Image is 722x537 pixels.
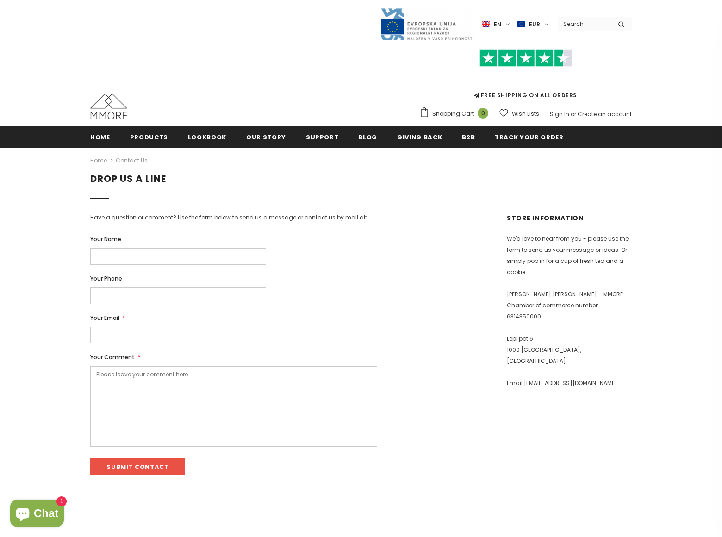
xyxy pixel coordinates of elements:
span: 0 [478,108,488,119]
a: Giving back [397,126,442,147]
span: FREE SHIPPING ON ALL ORDERS [419,53,632,99]
p: We'd love to hear from you - please use the form to send us your message or ideas. Or simply pop ... [507,233,632,278]
a: Home [90,155,107,166]
a: Track your order [495,126,563,147]
a: Shopping Cart 0 [419,107,493,121]
span: Your Phone [90,275,122,282]
a: Sign In [550,110,569,118]
p: Lepi pot 6 1000 [GEOGRAPHIC_DATA], [GEOGRAPHIC_DATA] [507,333,632,367]
img: Javni Razpis [380,7,473,41]
inbox-online-store-chat: Shopify online store chat [7,500,67,530]
a: Create an account [578,110,632,118]
p: Email: [507,378,632,389]
span: Contact us [116,155,148,166]
span: Our Story [246,133,286,142]
iframe: Customer reviews powered by Trustpilot [419,67,632,91]
a: support [306,126,339,147]
input: Submit Contact [90,458,185,475]
div: [PERSON_NAME] [PERSON_NAME] - MMORE [507,213,632,389]
a: Javni Razpis [380,20,473,28]
span: Shopping Cart [432,109,474,119]
span: Products [130,133,168,142]
img: MMORE Cases [90,94,127,119]
p: Chamber of commerce number: 6314350000 [507,300,632,322]
span: Blog [358,133,377,142]
input: Search Site [558,17,611,31]
a: Blog [358,126,377,147]
span: Giving back [397,133,442,142]
a: Products [130,126,168,147]
span: or [571,110,576,118]
div: Have a question or comment? Use the form below to send us a message or contact us by mail at: [90,213,400,222]
img: i-lang-1.png [482,20,490,28]
a: B2B [462,126,475,147]
a: Lookbook [188,126,226,147]
span: en [494,20,501,29]
h4: Store Information [507,213,632,223]
span: support [306,133,339,142]
span: Lookbook [188,133,226,142]
a: Wish Lists [499,106,539,122]
span: Your Name [90,235,121,243]
span: B2B [462,133,475,142]
span: Wish Lists [512,109,539,119]
span: Home [90,133,110,142]
span: Your Email [90,314,119,322]
img: Trust Pilot Stars [479,49,572,67]
h1: DROP US A LINE [90,173,632,185]
span: Track your order [495,133,563,142]
a: Home [90,126,110,147]
a: Our Story [246,126,286,147]
span: Your Comment [90,353,135,361]
a: [EMAIL_ADDRESS][DOMAIN_NAME] [524,379,617,387]
span: EUR [529,20,540,29]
